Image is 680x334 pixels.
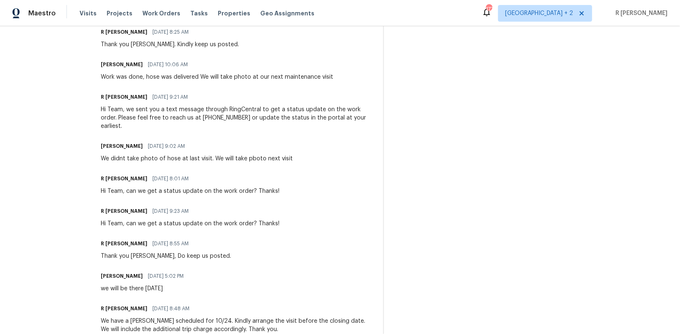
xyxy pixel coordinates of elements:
div: 177 [486,5,492,13]
span: Maestro [28,9,56,17]
div: Thank you [PERSON_NAME], Do keep us posted. [101,252,231,260]
span: Geo Assignments [260,9,314,17]
h6: [PERSON_NAME] [101,142,143,150]
span: R [PERSON_NAME] [612,9,668,17]
div: We didnt take photo of hose at last visit. We will take pboto next visit [101,155,293,163]
span: [DATE] 8:55 AM [152,239,189,248]
span: Projects [107,9,132,17]
span: [GEOGRAPHIC_DATA] + 2 [505,9,573,17]
h6: R [PERSON_NAME] [101,174,147,183]
h6: R [PERSON_NAME] [101,93,147,101]
span: [DATE] 5:02 PM [148,272,184,280]
div: Work was done, hose was delivered We will take photo at our next maintenance visit [101,73,333,81]
div: Hi Team, can we get a status update on the work order? Thanks! [101,219,279,228]
span: [DATE] 9:23 AM [152,207,189,215]
span: Properties [218,9,250,17]
div: Thank you [PERSON_NAME]. Kindly keep us posted. [101,40,239,49]
span: Visits [80,9,97,17]
h6: [PERSON_NAME] [101,272,143,280]
span: [DATE] 8:48 AM [152,304,189,313]
span: [DATE] 10:06 AM [148,60,188,69]
div: We have a [PERSON_NAME] scheduled for 10/24. Kindly arrange the visit before the closing date. We... [101,317,374,334]
span: [DATE] 9:02 AM [148,142,185,150]
div: we will be there [DATE] [101,284,189,293]
h6: R [PERSON_NAME] [101,304,147,313]
h6: [PERSON_NAME] [101,60,143,69]
span: Tasks [190,10,208,16]
h6: R [PERSON_NAME] [101,28,147,36]
h6: R [PERSON_NAME] [101,207,147,215]
span: Work Orders [142,9,180,17]
h6: R [PERSON_NAME] [101,239,147,248]
div: Hi Team, can we get a status update on the work order? Thanks! [101,187,279,195]
span: [DATE] 8:25 AM [152,28,189,36]
span: [DATE] 9:21 AM [152,93,188,101]
div: Hi Team, we sent you a text message through RingCentral to get a status update on the work order.... [101,105,374,130]
span: [DATE] 8:01 AM [152,174,189,183]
